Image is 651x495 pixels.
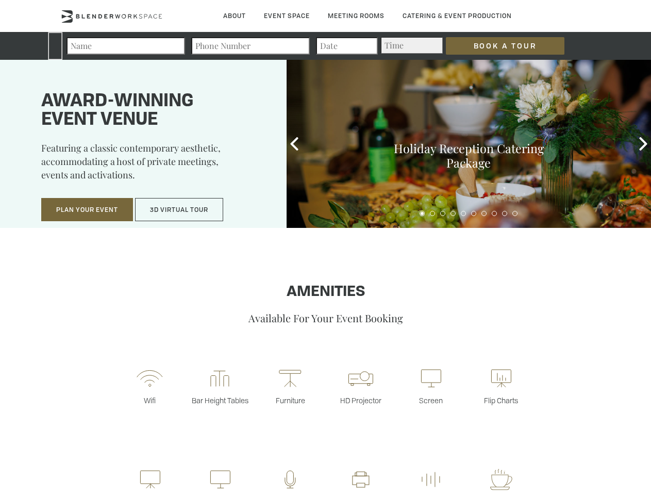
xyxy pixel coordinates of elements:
p: Furniture [255,395,325,405]
p: Bar Height Tables [185,395,255,405]
input: Phone Number [191,37,310,55]
h1: Amenities [32,284,619,301]
button: 3D Virtual Tour [135,198,223,222]
p: Wifi [114,395,185,405]
p: Featuring a classic contemporary aesthetic, accommodating a host of private meetings, events and ... [41,141,261,189]
input: Book a Tour [446,37,564,55]
a: Holiday Reception Catering Package [394,140,544,171]
h1: Award-winning event venue [41,92,261,129]
p: Available For Your Event Booking [32,311,619,325]
input: Name [66,37,185,55]
button: Plan Your Event [41,198,133,222]
p: Screen [396,395,466,405]
p: HD Projector [326,395,396,405]
p: Flip Charts [466,395,536,405]
input: Date [316,37,378,55]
